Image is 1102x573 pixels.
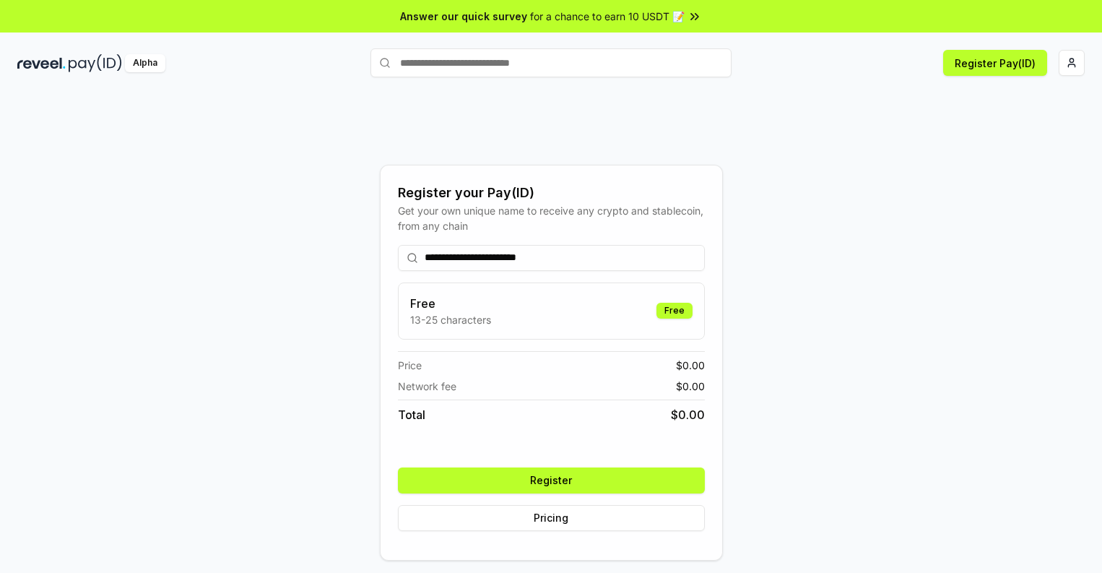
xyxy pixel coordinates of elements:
[410,312,491,327] p: 13-25 characters
[398,358,422,373] span: Price
[398,183,705,203] div: Register your Pay(ID)
[125,54,165,72] div: Alpha
[398,379,456,394] span: Network fee
[17,54,66,72] img: reveel_dark
[671,406,705,423] span: $ 0.00
[398,203,705,233] div: Get your own unique name to receive any crypto and stablecoin, from any chain
[943,50,1047,76] button: Register Pay(ID)
[400,9,527,24] span: Answer our quick survey
[530,9,685,24] span: for a chance to earn 10 USDT 📝
[398,505,705,531] button: Pricing
[398,468,705,494] button: Register
[410,295,491,312] h3: Free
[676,379,705,394] span: $ 0.00
[69,54,122,72] img: pay_id
[398,406,425,423] span: Total
[656,303,693,319] div: Free
[676,358,705,373] span: $ 0.00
